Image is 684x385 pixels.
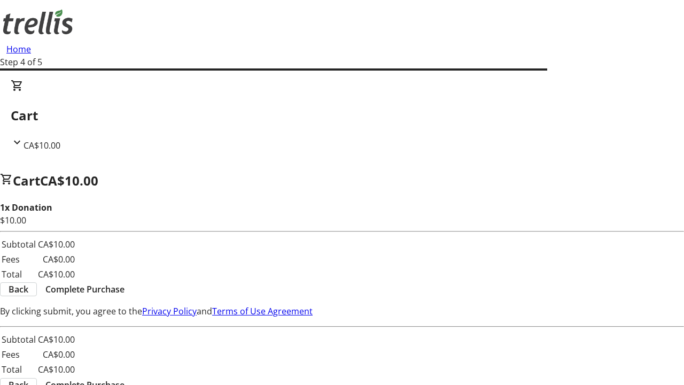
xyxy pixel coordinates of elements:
td: CA$10.00 [37,237,75,251]
td: Subtotal [1,333,36,346]
td: Fees [1,348,36,361]
td: CA$10.00 [37,363,75,376]
td: CA$0.00 [37,252,75,266]
h2: Cart [11,106,673,125]
span: CA$10.00 [40,172,98,189]
td: CA$0.00 [37,348,75,361]
td: Total [1,267,36,281]
td: CA$10.00 [37,267,75,281]
div: CartCA$10.00 [11,79,673,152]
td: Fees [1,252,36,266]
span: Complete Purchase [45,283,125,296]
span: Back [9,283,28,296]
td: CA$10.00 [37,333,75,346]
td: Total [1,363,36,376]
button: Complete Purchase [37,283,133,296]
td: Subtotal [1,237,36,251]
span: CA$10.00 [24,140,60,151]
a: Privacy Policy [142,305,197,317]
span: Cart [13,172,40,189]
a: Terms of Use Agreement [212,305,313,317]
